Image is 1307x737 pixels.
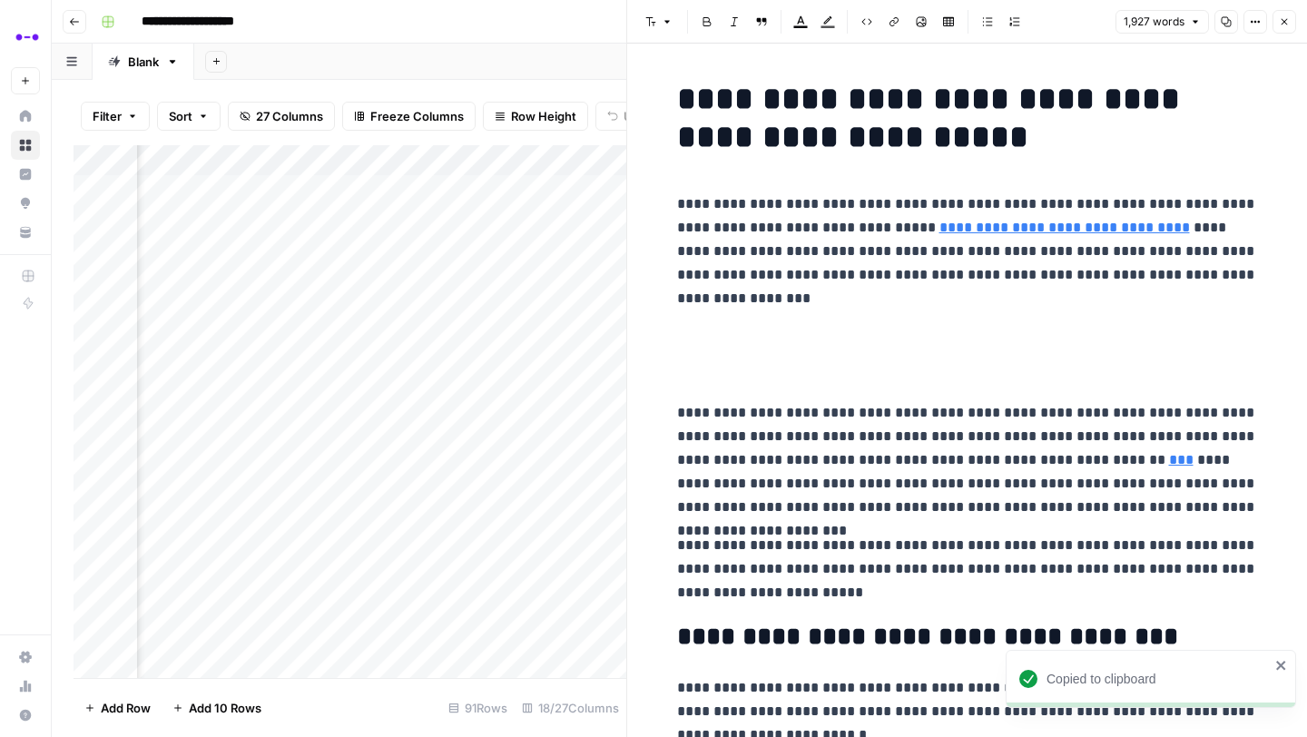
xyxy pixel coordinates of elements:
[128,53,159,71] div: Blank
[81,102,150,131] button: Filter
[11,672,40,701] a: Usage
[11,102,40,131] a: Home
[256,107,323,125] span: 27 Columns
[1124,14,1184,30] span: 1,927 words
[11,15,40,60] button: Workspace: Abacum
[1047,670,1270,688] div: Copied to clipboard
[483,102,588,131] button: Row Height
[228,102,335,131] button: 27 Columns
[1275,658,1288,673] button: close
[370,107,464,125] span: Freeze Columns
[11,643,40,672] a: Settings
[11,218,40,247] a: Your Data
[515,693,626,722] div: 18/27 Columns
[511,107,576,125] span: Row Height
[11,701,40,730] button: Help + Support
[11,131,40,160] a: Browse
[101,699,151,717] span: Add Row
[189,699,261,717] span: Add 10 Rows
[162,693,272,722] button: Add 10 Rows
[441,693,515,722] div: 91 Rows
[93,107,122,125] span: Filter
[93,44,194,80] a: Blank
[1115,10,1209,34] button: 1,927 words
[169,107,192,125] span: Sort
[74,693,162,722] button: Add Row
[11,189,40,218] a: Opportunities
[157,102,221,131] button: Sort
[11,21,44,54] img: Abacum Logo
[342,102,476,131] button: Freeze Columns
[11,160,40,189] a: Insights
[595,102,666,131] button: Undo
